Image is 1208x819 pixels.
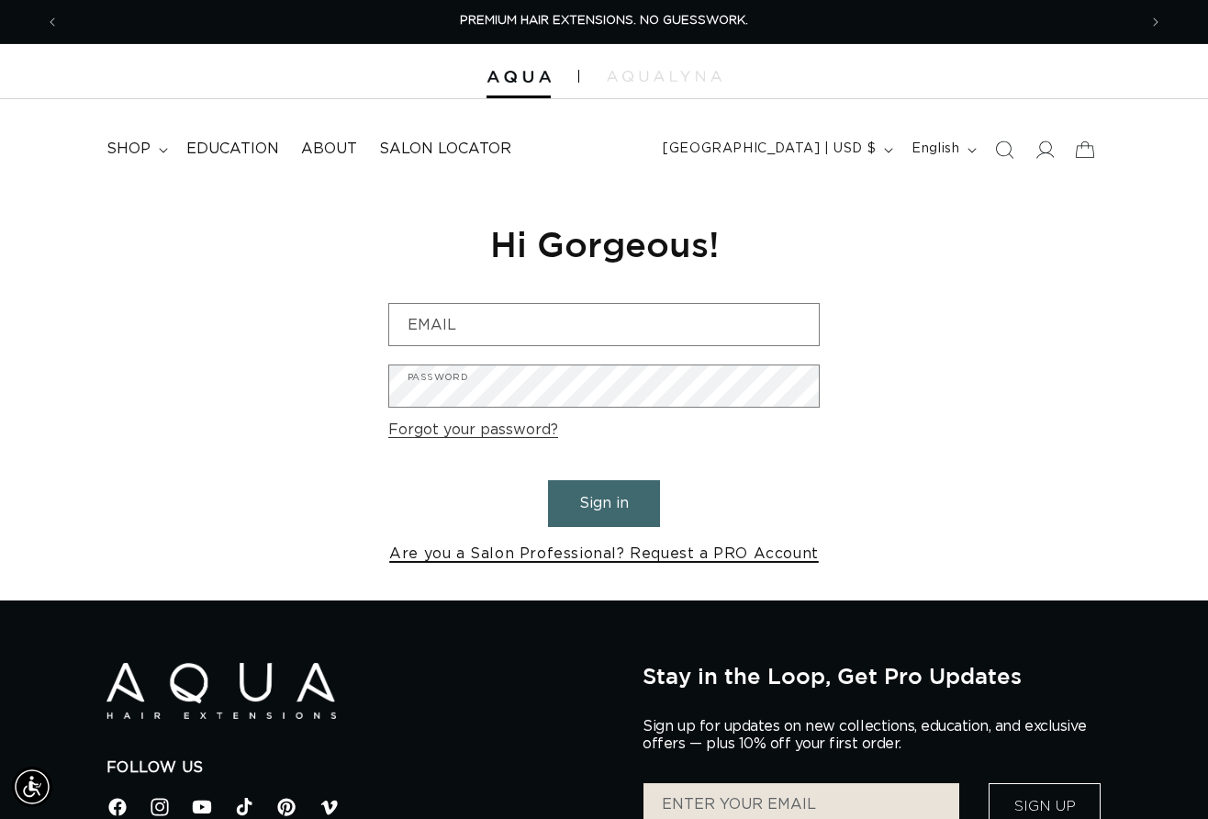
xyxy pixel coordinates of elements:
summary: Search [984,129,1024,170]
img: Aqua Hair Extensions [106,663,336,719]
img: Aqua Hair Extensions [487,71,551,84]
p: Sign up for updates on new collections, education, and exclusive offers — plus 10% off your first... [643,718,1102,753]
input: Email [389,304,819,345]
button: Previous announcement [32,5,73,39]
span: [GEOGRAPHIC_DATA] | USD $ [663,140,876,159]
a: Salon Locator [368,129,522,170]
h2: Stay in the Loop, Get Pro Updates [643,663,1102,689]
h1: Hi Gorgeous! [388,221,820,266]
a: Education [175,129,290,170]
span: Salon Locator [379,140,511,159]
span: PREMIUM HAIR EXTENSIONS. NO GUESSWORK. [460,15,748,27]
iframe: Chat Widget [959,621,1208,819]
button: Sign in [548,480,660,527]
button: Next announcement [1135,5,1176,39]
a: Forgot your password? [388,417,558,443]
a: About [290,129,368,170]
button: [GEOGRAPHIC_DATA] | USD $ [652,132,900,167]
button: English [900,132,984,167]
a: Are you a Salon Professional? Request a PRO Account [389,541,819,567]
summary: shop [95,129,175,170]
span: shop [106,140,151,159]
h2: Follow Us [106,758,616,778]
span: English [912,140,959,159]
div: Accessibility Menu [12,767,52,807]
span: About [301,140,357,159]
span: Education [186,140,279,159]
img: aqualyna.com [607,71,721,82]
